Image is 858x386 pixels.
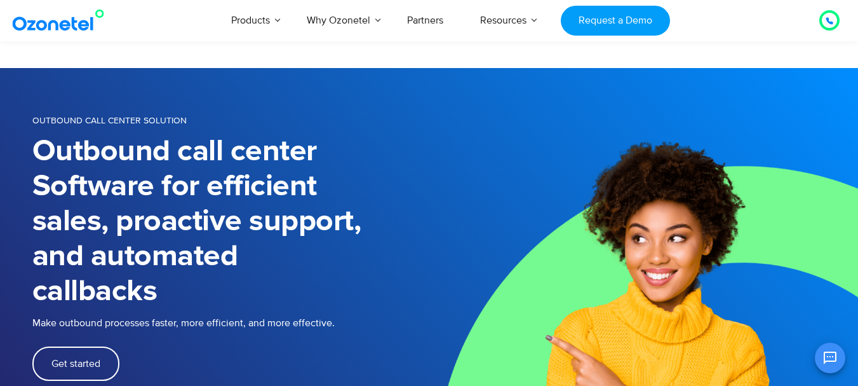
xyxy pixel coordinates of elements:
a: Request a Demo [561,6,669,36]
button: Open chat [815,343,845,373]
span: Get started [51,359,100,369]
p: Make outbound processes faster, more efficient, and more effective. [32,315,429,331]
h1: Outbound call center Software for efficient sales, proactive support, and automated callbacks [32,134,429,309]
span: OUTBOUND CALL CENTER SOLUTION [32,115,187,126]
a: Get started [32,347,119,381]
